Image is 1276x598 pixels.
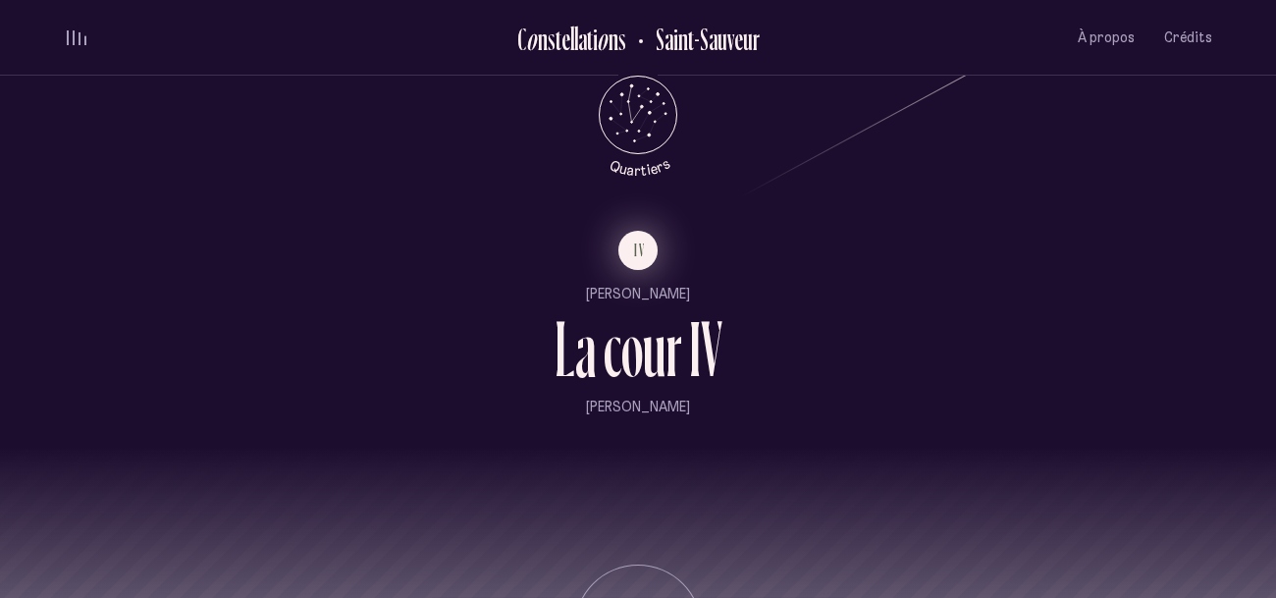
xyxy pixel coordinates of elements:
div: n [609,23,618,55]
button: Crédits [1164,15,1212,61]
div: o [621,308,643,388]
tspan: Quartiers [607,154,672,179]
div: l [570,23,574,55]
span: À propos [1078,29,1135,46]
span: Crédits [1164,29,1212,46]
div: r [665,308,682,388]
div: u [643,308,665,388]
div: s [618,23,626,55]
button: IV[PERSON_NAME]La cour IV[PERSON_NAME] [555,231,722,447]
div: a [575,308,597,388]
div: i [593,23,598,55]
div: L [555,308,575,388]
span: IV [634,242,646,258]
button: volume audio [64,27,89,48]
button: À propos [1078,15,1135,61]
button: Retour au menu principal [581,76,696,177]
div: e [561,23,570,55]
div: c [604,308,621,388]
p: [PERSON_NAME] [555,398,722,417]
div: n [538,23,548,55]
div: I [689,308,701,388]
div: o [526,23,538,55]
div: C [517,23,526,55]
button: IV [618,231,658,270]
div: t [587,23,593,55]
button: Retour au Quartier [626,22,760,54]
div: t [556,23,561,55]
div: l [574,23,578,55]
div: a [578,23,587,55]
p: [PERSON_NAME] [555,285,722,304]
div: V [701,308,722,388]
div: o [597,23,609,55]
div: s [548,23,556,55]
h2: Saint-Sauveur [641,23,760,55]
